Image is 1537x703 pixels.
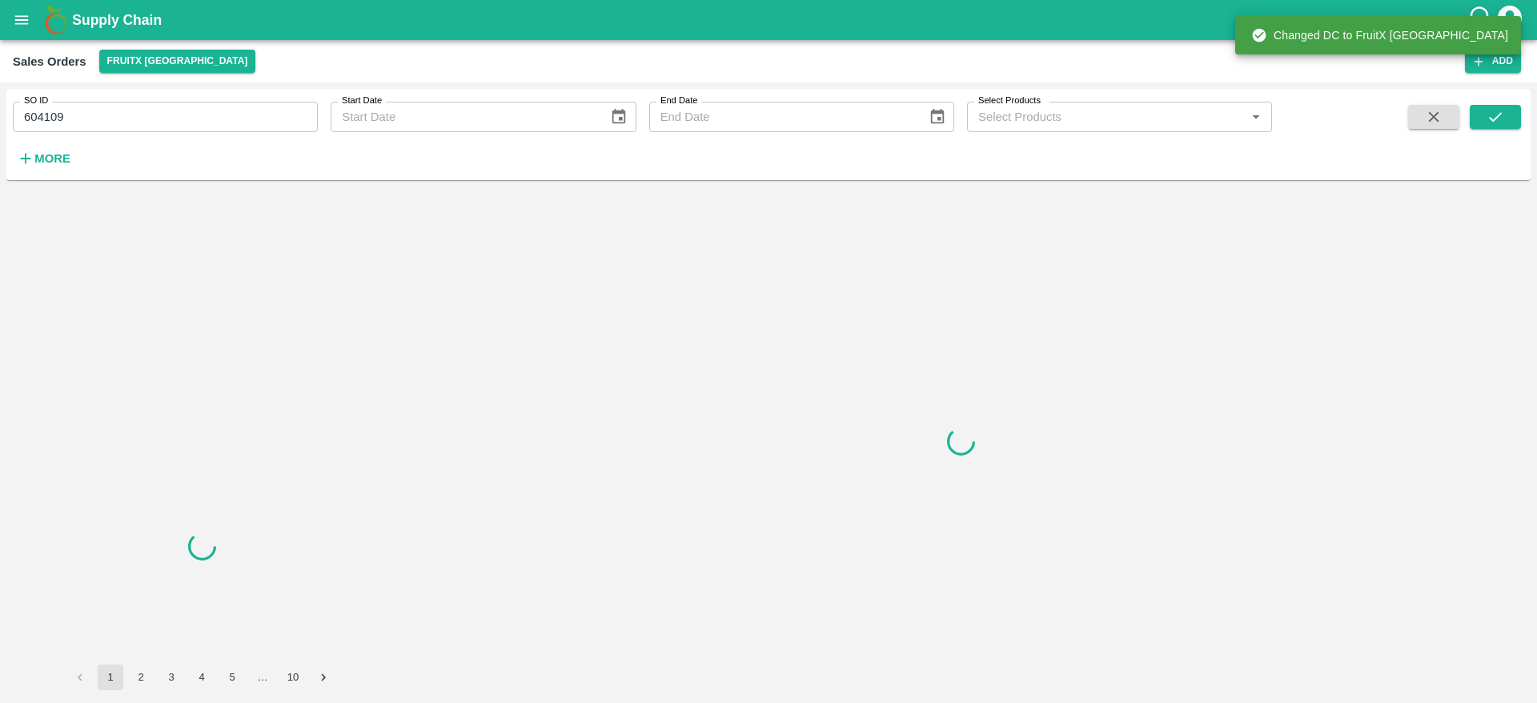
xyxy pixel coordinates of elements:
button: Choose date [604,102,634,132]
input: Enter SO ID [13,102,318,132]
button: Open [1246,106,1266,127]
button: open drawer [3,2,40,38]
button: Go to page 5 [219,665,245,690]
label: Start Date [342,94,382,107]
button: Go to page 3 [159,665,184,690]
strong: More [34,152,70,165]
img: logo [40,4,72,36]
input: End Date [649,102,916,132]
button: Go to next page [311,665,336,690]
button: page 1 [98,665,123,690]
input: Select Products [972,106,1241,127]
div: Sales Orders [13,51,86,72]
label: SO ID [24,94,48,107]
nav: pagination navigation [65,665,339,690]
button: Go to page 4 [189,665,215,690]
div: account of current user [1495,3,1524,37]
a: Supply Chain [72,9,1467,31]
button: Choose date [922,102,953,132]
label: End Date [660,94,697,107]
label: Select Products [978,94,1041,107]
button: Go to page 10 [280,665,306,690]
div: customer-support [1467,6,1495,34]
button: Go to page 2 [128,665,154,690]
div: Changed DC to FruitX [GEOGRAPHIC_DATA] [1251,21,1508,50]
button: Select DC [99,50,256,73]
b: Supply Chain [72,12,162,28]
input: Start Date [331,102,597,132]
button: Add [1465,50,1521,73]
div: … [250,670,275,685]
button: More [13,145,74,172]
